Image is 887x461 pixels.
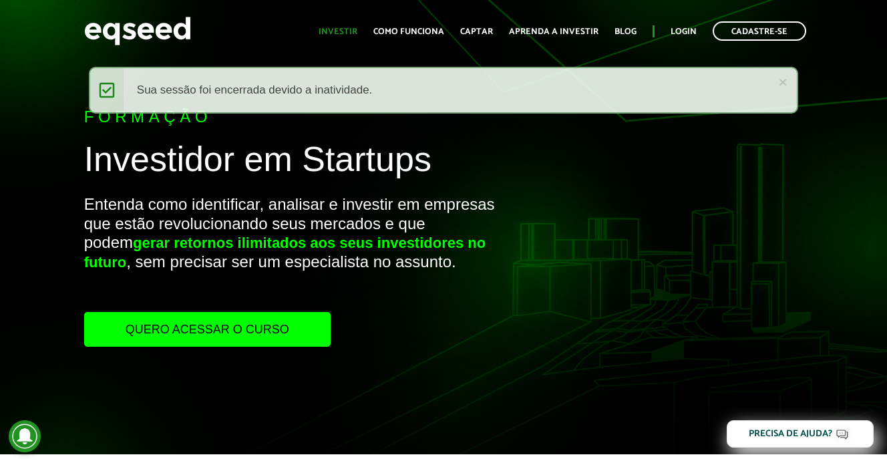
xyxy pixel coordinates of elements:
[671,27,697,36] a: Login
[84,235,486,271] strong: gerar retornos ilimitados aos seus investidores no futuro
[84,195,508,312] p: Entenda como identificar, analisar e investir em empresas que estão revolucionando seus mercados ...
[779,75,787,89] a: ×
[84,140,508,185] h1: Investidor em Startups
[319,27,357,36] a: Investir
[713,21,806,41] a: Cadastre-se
[89,67,798,114] div: Sua sessão foi encerrada devido a inatividade.
[84,312,331,347] a: Quero acessar o curso
[84,108,508,127] p: Formação
[509,27,598,36] a: Aprenda a investir
[84,13,191,49] img: EqSeed
[373,27,444,36] a: Como funciona
[614,27,637,36] a: Blog
[460,27,493,36] a: Captar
